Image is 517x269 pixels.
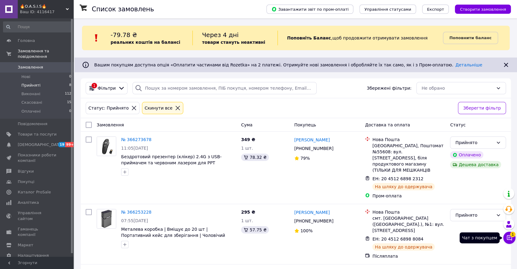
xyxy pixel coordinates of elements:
[372,243,435,251] div: На шляху до одержувача
[20,4,66,9] span: 🔥O.A.S.I.S🔥
[132,82,317,94] input: Пошук за номером замовлення, ПІБ покупця, номером телефону, Email, номером накладної
[65,142,75,147] span: 99+
[20,9,73,15] div: Ваш ID: 4116417
[460,7,506,12] span: Створити замовлення
[293,217,335,225] div: [PHONE_NUMBER]
[455,5,511,14] button: Створити замовлення
[287,35,331,40] b: Поповніть Баланс
[18,200,39,205] span: Аналітика
[372,136,445,143] div: Нова Пошта
[293,144,335,153] div: [PHONE_NUMBER]
[18,142,63,148] span: [DEMOGRAPHIC_DATA]
[98,85,116,91] span: Фільтри
[121,146,148,151] span: 11:05[DATE]
[92,33,101,43] img: :exclamation:
[459,232,500,243] div: Чат з покупцем
[364,7,411,12] span: Управління статусами
[18,132,57,137] span: Товари та послуги
[121,154,221,165] a: Бездротовий презентер (клікер) 2.4G з USB-приймачем та червоним лазером для PPT
[266,5,353,14] button: Завантажити звіт по пром-оплаті
[97,136,116,156] a: Фото товару
[69,109,71,114] span: 0
[69,74,71,80] span: 0
[300,156,310,161] span: 79%
[3,21,72,32] input: Пошук
[427,7,444,12] span: Експорт
[18,38,35,43] span: Головна
[372,183,435,190] div: На шляху до одержувача
[367,85,411,91] span: Збережені фільтри:
[21,83,40,88] span: Прийняті
[372,215,445,234] div: смт. [GEOGRAPHIC_DATA] ([GEOGRAPHIC_DATA].), №1: вул. [STREET_ADDRESS]
[21,109,41,114] span: Оплачені
[455,139,493,146] div: Прийнято
[241,226,269,234] div: 57.75 ₴
[300,228,313,233] span: 100%
[94,62,482,67] span: Вашим покупцям доступна опція «Оплатити частинами від Rozetka» на 2 платежі. Отримуйте нові замов...
[241,137,255,142] span: 349 ₴
[372,209,445,215] div: Нова Пошта
[372,143,445,173] div: [GEOGRAPHIC_DATA], Поштомат №55608: вул. [STREET_ADDRESS], біля продуктового магазину (ТІЛЬКИ ДЛЯ...
[97,122,124,127] span: Замовлення
[18,226,57,237] span: Гаманець компанії
[241,210,255,215] span: 295 ₴
[18,189,51,195] span: Каталог ProSale
[21,91,40,97] span: Виконані
[372,237,423,241] span: ЕН: 20 4512 6898 8084
[97,209,116,228] img: Фото товару
[121,210,151,215] a: № 366253228
[359,5,416,14] button: Управління статусами
[18,48,73,59] span: Замовлення та повідомлення
[18,253,49,258] span: Налаштування
[18,152,57,163] span: Показники роботи компанії
[449,35,492,40] b: Поповнити баланс
[18,210,57,221] span: Управління сайтом
[58,142,65,147] span: 19
[87,105,130,111] div: Статус: Прийнято
[456,62,482,67] a: Детальніше
[18,121,47,127] span: Повідомлення
[21,74,30,80] span: Нові
[121,218,148,223] span: 07:55[DATE]
[18,242,33,248] span: Маркет
[450,151,483,159] div: Оплачено
[450,161,501,168] div: Дешева доставка
[294,209,330,215] a: [PERSON_NAME]
[422,5,449,14] button: Експорт
[18,169,34,174] span: Відгуки
[121,227,225,244] a: Металева коробка | Вміщує до 20 шт | Портативний кейс для зберігання | Чоловічий аксесуар | Футля...
[455,212,493,219] div: Прийнято
[443,32,498,44] a: Поповнити баланс
[121,137,151,142] a: № 366273678
[422,85,493,92] div: Не обрано
[372,253,445,259] div: Післяплата
[241,154,269,161] div: 78.32 ₴
[458,102,506,114] button: Зберегти фільтр
[202,31,239,39] span: Через 4 дні
[372,176,423,181] span: ЕН: 20 4512 6898 2312
[241,218,253,223] span: 1 шт.
[365,122,410,127] span: Доставка та оплата
[241,122,252,127] span: Cума
[503,232,515,244] button: Чат з покупцем1
[143,105,174,111] div: Cкинути все
[202,40,265,45] b: товари стануть неактивні
[271,6,348,12] span: Завантажити звіт по пром-оплаті
[111,31,137,39] span: -79.78 ₴
[450,122,466,127] span: Статус
[67,100,71,105] span: 15
[510,231,515,237] span: 1
[18,65,43,70] span: Замовлення
[65,91,71,97] span: 112
[277,31,443,45] div: , щоб продовжити отримувати замовлення
[294,137,330,143] a: [PERSON_NAME]
[241,146,253,151] span: 1 шт.
[92,6,154,13] h1: Список замовлень
[97,137,116,156] img: Фото товару
[449,6,511,11] a: Створити замовлення
[294,122,316,127] span: Покупець
[69,83,71,88] span: 8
